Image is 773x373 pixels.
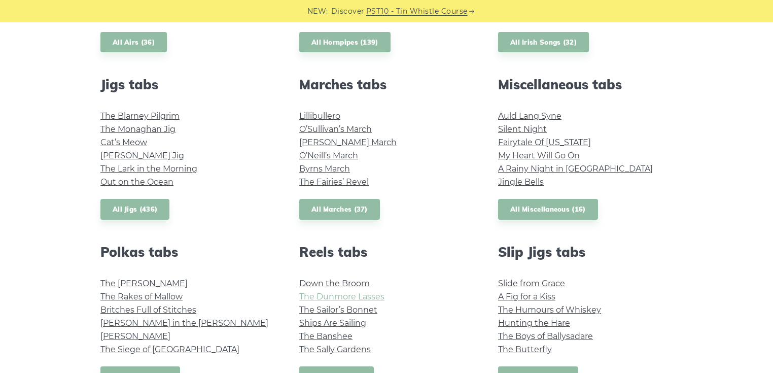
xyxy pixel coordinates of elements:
a: Silent Night [498,124,547,134]
a: The Boys of Ballysadare [498,331,593,341]
a: All Airs (36) [100,32,167,53]
a: Fairytale Of [US_STATE] [498,138,591,147]
a: Cat’s Meow [100,138,147,147]
a: All Miscellaneous (16) [498,199,598,220]
a: Byrns March [299,164,350,174]
a: Lillibullero [299,111,340,121]
a: All Marches (37) [299,199,380,220]
a: Jingle Bells [498,177,544,187]
a: [PERSON_NAME] [100,331,170,341]
a: The Rakes of Mallow [100,292,183,301]
a: The Blarney Pilgrim [100,111,180,121]
a: The Sailor’s Bonnet [299,305,377,315]
a: The Lark in the Morning [100,164,197,174]
a: All Irish Songs (32) [498,32,589,53]
h2: Marches tabs [299,77,474,92]
h2: Jigs tabs [100,77,275,92]
a: All Hornpipes (139) [299,32,391,53]
a: Hunting the Hare [498,318,570,328]
h2: Polkas tabs [100,244,275,260]
a: Slide from Grace [498,279,565,288]
a: O’Sullivan’s March [299,124,372,134]
a: Auld Lang Syne [498,111,561,121]
h2: Slip Jigs tabs [498,244,673,260]
a: All Jigs (436) [100,199,169,220]
a: PST10 - Tin Whistle Course [366,6,468,17]
a: The Sally Gardens [299,345,371,354]
a: Out on the Ocean [100,177,173,187]
a: The Dunmore Lasses [299,292,384,301]
h2: Reels tabs [299,244,474,260]
a: [PERSON_NAME] Jig [100,151,184,160]
a: My Heart Will Go On [498,151,580,160]
a: [PERSON_NAME] in the [PERSON_NAME] [100,318,268,328]
a: The Butterfly [498,345,552,354]
span: Discover [331,6,365,17]
a: The Siege of [GEOGRAPHIC_DATA] [100,345,239,354]
span: NEW: [307,6,328,17]
a: A Rainy Night in [GEOGRAPHIC_DATA] [498,164,653,174]
a: Down the Broom [299,279,370,288]
a: The Humours of Whiskey [498,305,601,315]
a: Ships Are Sailing [299,318,366,328]
a: The Monaghan Jig [100,124,175,134]
a: A Fig for a Kiss [498,292,555,301]
a: The [PERSON_NAME] [100,279,188,288]
a: O’Neill’s March [299,151,358,160]
a: [PERSON_NAME] March [299,138,397,147]
a: The Fairies’ Revel [299,177,369,187]
a: Britches Full of Stitches [100,305,196,315]
h2: Miscellaneous tabs [498,77,673,92]
a: The Banshee [299,331,353,341]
